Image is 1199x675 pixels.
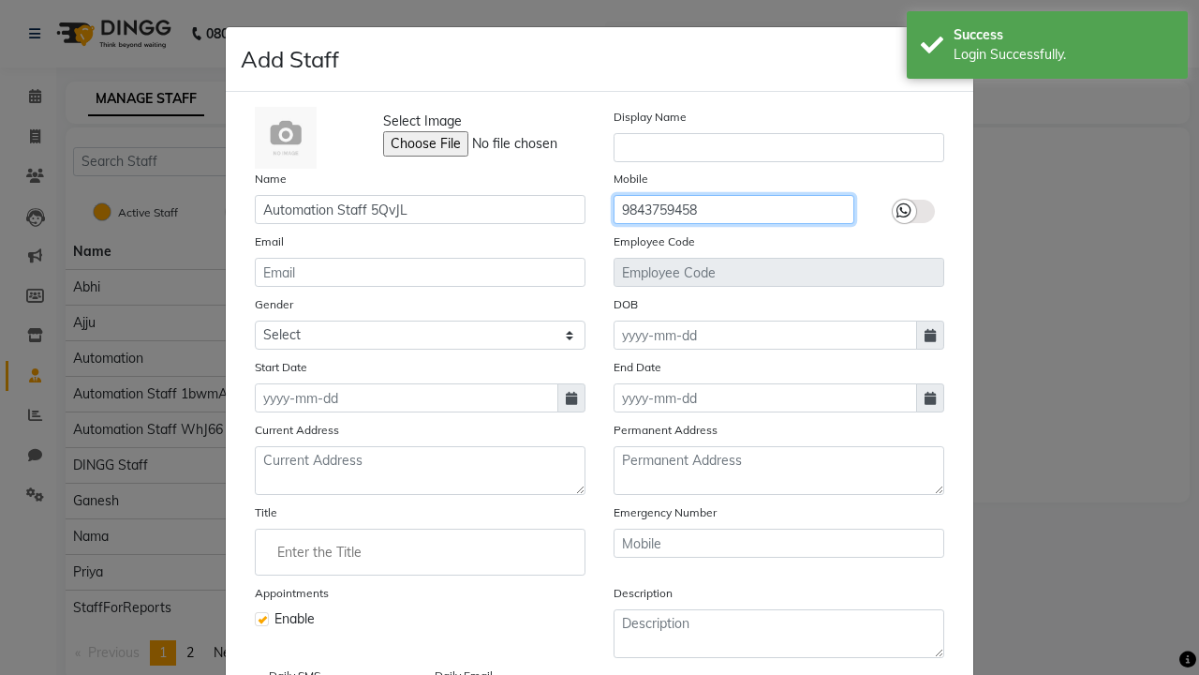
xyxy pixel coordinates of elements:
label: Name [255,171,287,187]
span: Enable [274,609,315,629]
label: Description [614,585,673,602]
input: Employee Code [614,258,944,287]
label: Start Date [255,359,307,376]
input: Name [255,195,585,224]
input: Mobile [614,529,944,558]
h4: Add Staff [241,42,339,76]
input: Mobile [614,195,854,224]
label: Permanent Address [614,422,718,439]
input: Email [255,258,585,287]
div: Success [954,25,1174,45]
label: Title [255,504,277,521]
label: Appointments [255,585,329,602]
div: Login Successfully. [954,45,1174,65]
label: Email [255,233,284,250]
label: End Date [614,359,661,376]
label: Emergency Number [614,504,717,521]
span: Select Image [383,112,462,131]
input: yyyy-mm-dd [614,383,917,412]
label: DOB [614,296,638,313]
label: Gender [255,296,293,313]
label: Employee Code [614,233,695,250]
input: yyyy-mm-dd [614,321,917,350]
label: Mobile [614,171,648,187]
img: Cinque Terre [255,107,317,169]
label: Current Address [255,422,339,439]
input: Enter the Title [263,533,577,571]
input: Select Image [383,131,638,157]
label: Display Name [614,109,687,126]
input: yyyy-mm-dd [255,383,558,412]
